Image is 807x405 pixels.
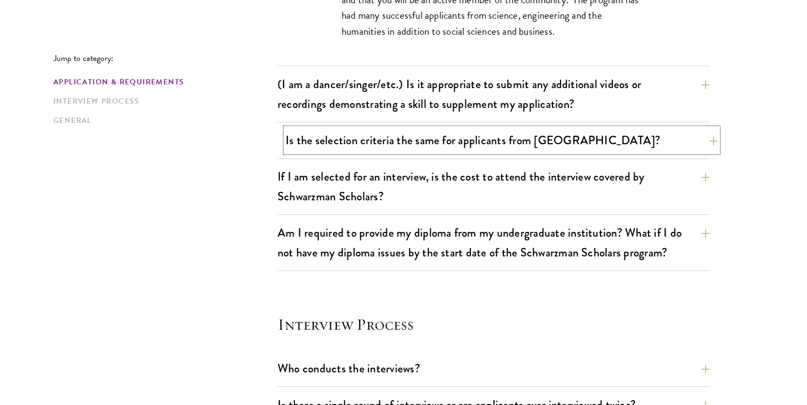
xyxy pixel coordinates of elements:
a: Application & Requirements [53,76,271,88]
a: Interview Process [53,96,271,107]
button: Is the selection criteria the same for applicants from [GEOGRAPHIC_DATA]? [286,128,718,152]
button: If I am selected for an interview, is the cost to attend the interview covered by Schwarzman Scho... [278,165,710,208]
a: General [53,115,271,126]
button: Am I required to provide my diploma from my undergraduate institution? What if I do not have my d... [278,221,710,264]
h4: Interview Process [278,314,710,335]
button: Who conducts the interviews? [278,356,710,380]
p: Jump to category: [53,53,278,63]
button: (I am a dancer/singer/etc.) Is it appropriate to submit any additional videos or recordings demon... [278,72,710,116]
